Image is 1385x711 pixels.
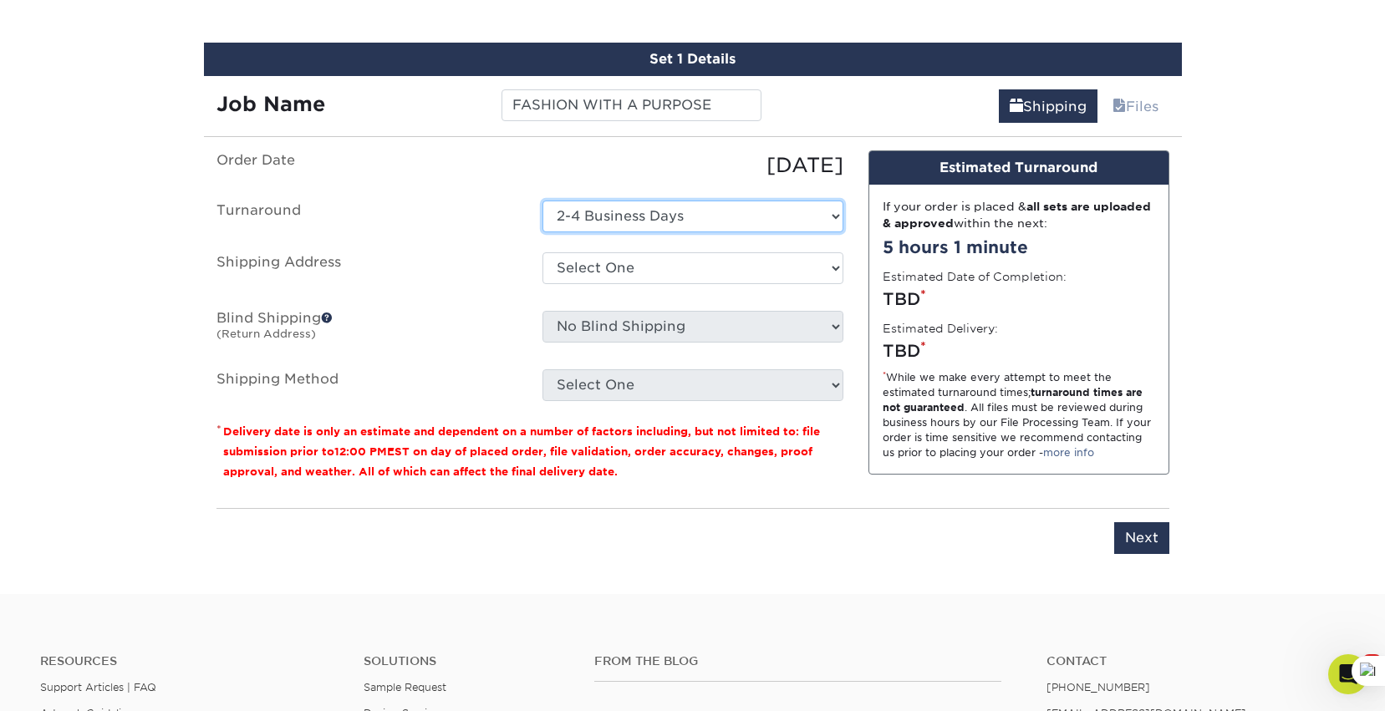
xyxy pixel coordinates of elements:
a: [PHONE_NUMBER] [1046,681,1150,693]
div: If your order is placed & within the next: [883,198,1155,232]
span: 12:00 PM [334,445,387,458]
iframe: Google Customer Reviews [4,660,142,705]
a: Files [1102,89,1169,123]
span: files [1113,99,1126,114]
label: Turnaround [204,201,530,232]
label: Order Date [204,150,530,180]
div: Set 1 Details [204,43,1182,76]
input: Next [1114,522,1169,554]
label: Estimated Delivery: [883,320,998,337]
label: Estimated Date of Completion: [883,268,1067,285]
small: (Return Address) [216,328,316,340]
a: Shipping [999,89,1097,123]
input: Enter a job name [502,89,761,121]
strong: Job Name [216,92,325,116]
div: 5 hours 1 minute [883,235,1155,260]
a: Contact [1046,654,1345,668]
label: Blind Shipping [204,311,530,349]
div: [DATE] [530,150,856,180]
div: TBD [883,287,1155,312]
span: 10 [1362,654,1382,668]
a: Sample Request [364,681,446,693]
h4: Solutions [364,654,569,668]
small: Delivery date is only an estimate and dependent on a number of factors including, but not limited... [223,425,820,478]
div: TBD [883,338,1155,363]
h4: From the Blog [594,654,1001,668]
div: Estimated Turnaround [869,151,1169,185]
a: more info [1043,446,1094,459]
label: Shipping Method [204,369,530,401]
h4: Resources [40,654,339,668]
iframe: Intercom live chat [1328,654,1368,694]
span: shipping [1010,99,1023,114]
label: Shipping Address [204,252,530,291]
div: While we make every attempt to meet the estimated turnaround times; . All files must be reviewed ... [883,370,1155,460]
